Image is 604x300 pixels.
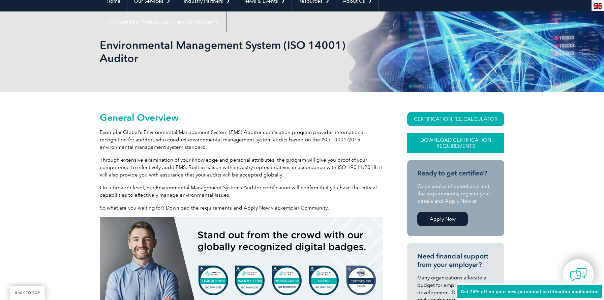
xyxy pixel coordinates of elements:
[100,112,383,123] h2: General Overview
[461,289,599,294] span: Get 20% off on your new personnel certification application!
[100,156,383,179] p: Through extensive examination of your knowledge and personal attributes, the program will give yo...
[417,252,494,269] h3: Need financial support from your employer?
[407,112,504,126] a: CERTIFICATION FEE CALCULATOR
[100,129,383,151] p: Exemplar Global’s Environmental Management System (EMS) Auditor certification program provides in...
[570,266,587,283] img: contact-chat.png
[594,3,602,9] img: en
[100,11,226,32] a: Find Certified Professional / Training Provider
[407,133,504,153] a: Download Certification Requirements
[417,212,468,226] a: Apply Now
[100,184,383,199] p: On a broader level, our Environmental Management Systems Auditor certification will confirm that ...
[417,169,494,178] h3: Ready to get certified?
[10,286,45,300] a: BACK TO TOP
[100,38,359,65] h1: Environmental Management System (ISO 14001) Auditor
[100,204,383,212] p: So what are you waiting for? Download the requirements and Apply Now via .
[417,183,494,205] p: Once you’ve checked and met the requirements, register your details and Apply Now at
[277,205,328,211] a: Exemplar Community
